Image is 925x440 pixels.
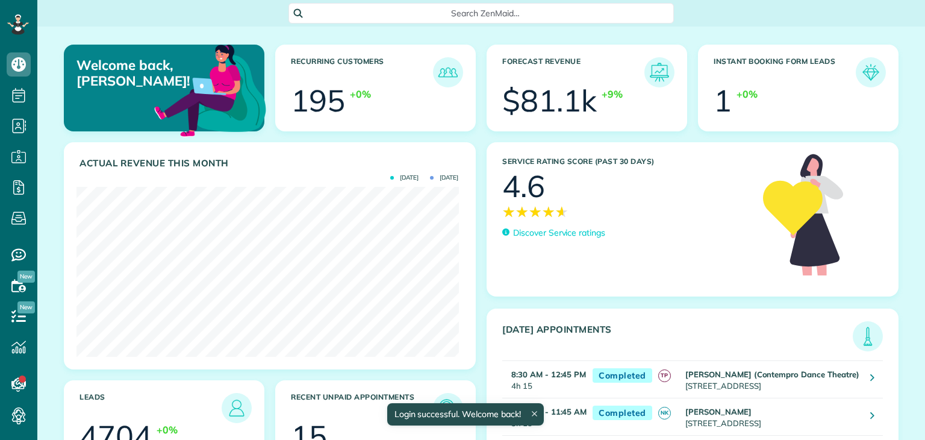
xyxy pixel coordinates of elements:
[17,271,35,283] span: New
[291,86,345,116] div: 195
[682,360,861,398] td: [STREET_ADDRESS]
[157,423,178,437] div: +0%
[511,369,586,379] strong: 8:30 AM - 12:45 PM
[390,175,419,181] span: [DATE]
[714,57,856,87] h3: Instant Booking Form Leads
[685,407,752,416] strong: [PERSON_NAME]
[515,201,529,222] span: ★
[387,403,543,426] div: Login successful. Welcome back!
[602,87,623,101] div: +9%
[79,158,463,169] h3: Actual Revenue this month
[152,31,269,148] img: dashboard_welcome-42a62b7d889689a78055ac9021e634bf52bae3f8056760290aed330b23ab8690.png
[685,369,859,379] strong: [PERSON_NAME] (Contempro Dance Theatre)
[430,175,458,181] span: [DATE]
[502,86,597,116] div: $81.1k
[593,406,652,421] span: Completed
[291,393,433,423] h3: Recent unpaid appointments
[502,201,515,222] span: ★
[17,301,35,313] span: New
[542,201,555,222] span: ★
[502,324,853,351] h3: [DATE] Appointments
[436,60,460,84] img: icon_recurring_customers-cf858462ba22bcd05b5a5880d41d6543d210077de5bb9ebc9590e49fd87d84ed.png
[859,60,883,84] img: icon_form_leads-04211a6a04a5b2264e4ee56bc0799ec3eb69b7e499cbb523a139df1d13a81ae0.png
[682,398,861,435] td: [STREET_ADDRESS]
[593,368,652,383] span: Completed
[76,57,199,89] p: Welcome back, [PERSON_NAME]!
[502,227,605,239] a: Discover Service ratings
[658,407,671,420] span: NK
[350,87,371,101] div: +0%
[502,157,751,166] h3: Service Rating score (past 30 days)
[511,407,587,416] strong: 8:30 AM - 11:45 AM
[225,396,249,420] img: icon_leads-1bed01f49abd5b7fead27621c3d59655bb73ed531f8eeb49469d10e621d6b896.png
[737,87,758,101] div: +0%
[714,86,732,116] div: 1
[79,393,222,423] h3: Leads
[436,396,460,420] img: icon_unpaid_appointments-47b8ce3997adf2238b356f14209ab4cced10bd1f174958f3ca8f1d0dd7fffeee.png
[555,201,568,222] span: ★
[502,171,545,201] div: 4.6
[513,227,605,239] p: Discover Service ratings
[658,369,671,382] span: TP
[529,201,542,222] span: ★
[502,398,587,435] td: 3h 15
[502,57,644,87] h3: Forecast Revenue
[856,324,880,348] img: icon_todays_appointments-901f7ab196bb0bea1936b74009e4eb5ffbc2d2711fa7634e0d609ed5ef32b18b.png
[647,60,671,84] img: icon_forecast_revenue-8c13a41c7ed35a8dcfafea3cbb826a0462acb37728057bba2d056411b612bbbe.png
[502,360,587,398] td: 4h 15
[291,57,433,87] h3: Recurring Customers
